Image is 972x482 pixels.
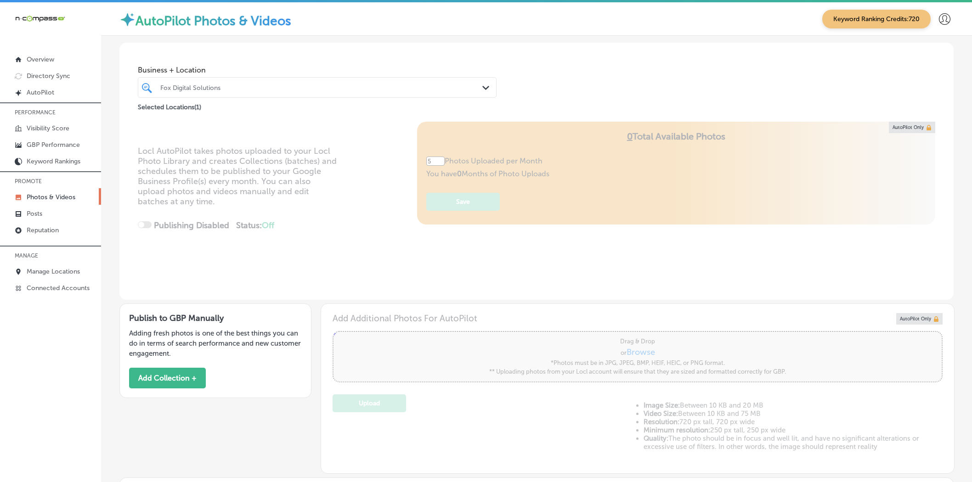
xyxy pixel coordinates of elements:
p: Visibility Score [27,124,69,132]
p: Selected Locations ( 1 ) [138,100,201,111]
p: Connected Accounts [27,284,90,292]
p: Adding fresh photos is one of the best things you can do in terms of search performance and new c... [129,328,302,359]
p: Photos & Videos [27,193,75,201]
img: autopilot-icon [119,11,136,28]
p: Posts [27,210,42,218]
div: Fox Digital Solutions [160,84,483,91]
label: AutoPilot Photos & Videos [136,13,291,28]
span: Business + Location [138,66,497,74]
p: Keyword Rankings [27,157,80,165]
p: Reputation [27,226,59,234]
p: Manage Locations [27,268,80,275]
p: AutoPilot [27,89,54,96]
span: Keyword Ranking Credits: 720 [822,10,931,28]
p: Directory Sync [27,72,70,80]
p: GBP Performance [27,141,80,149]
h3: Publish to GBP Manually [129,313,302,323]
p: Overview [27,56,54,63]
button: Add Collection + [129,368,206,388]
img: 660ab0bf-5cc7-4cb8-ba1c-48b5ae0f18e60NCTV_CLogo_TV_Black_-500x88.png [15,14,65,23]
